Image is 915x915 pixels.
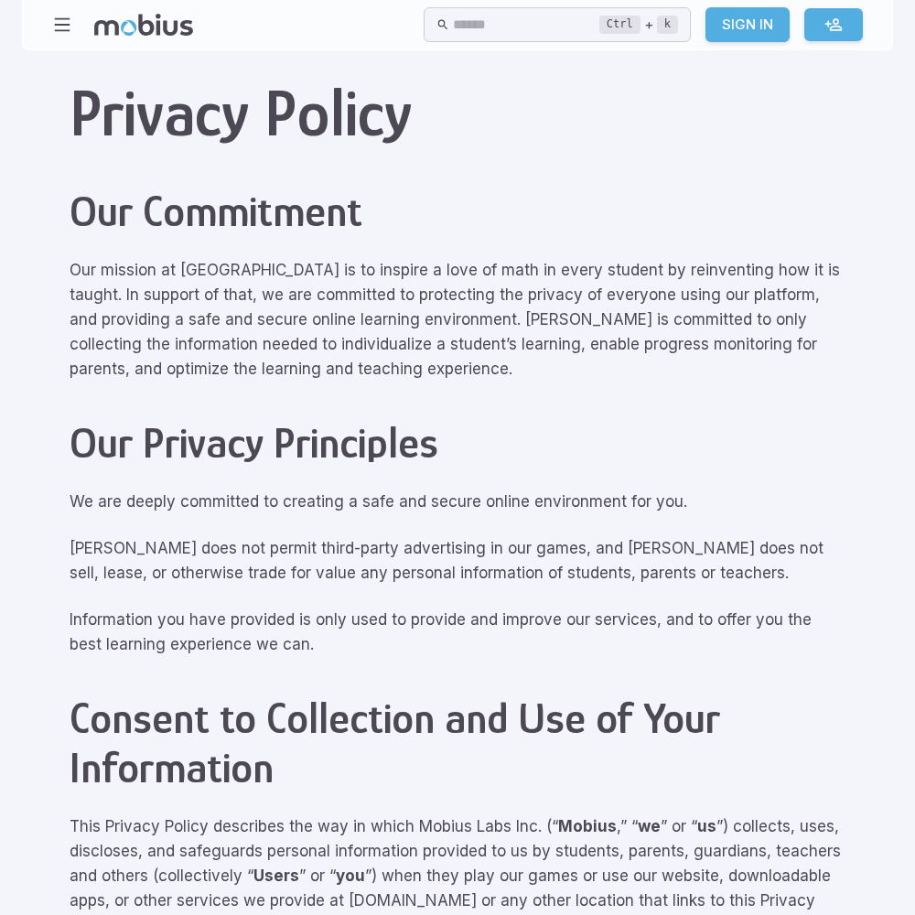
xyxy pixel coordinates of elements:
[70,536,845,586] p: [PERSON_NAME] does not permit third-party advertising in our games, and [PERSON_NAME] does not se...
[558,817,617,835] strong: Mobius
[336,867,365,885] strong: you
[599,16,640,34] kbd: Ctrl
[705,7,790,42] a: Sign In
[253,867,299,885] strong: Users
[70,258,845,382] p: Our mission at [GEOGRAPHIC_DATA] is to inspire a love of math in every student by reinventing how...
[70,187,845,236] h2: Our Commitment
[638,817,661,835] strong: we
[70,608,845,657] p: Information you have provided is only used to provide and improve our services, and to offer you ...
[697,817,716,835] strong: us
[70,418,845,468] h2: Our Privacy Principles
[70,76,845,150] h1: Privacy Policy
[657,16,678,34] kbd: k
[70,490,845,514] p: We are deeply committed to creating a safe and secure online environment for you.
[599,14,678,36] div: +
[70,694,845,792] h2: Consent to Collection and Use of Your Information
